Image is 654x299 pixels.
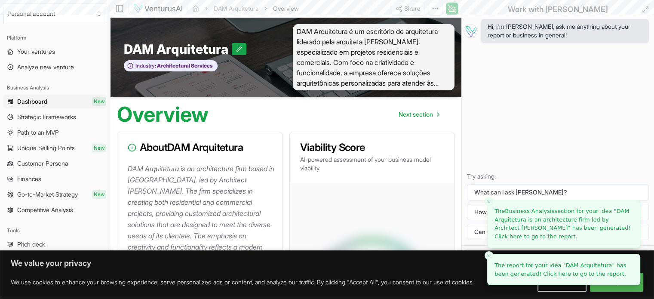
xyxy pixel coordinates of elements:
a: DashboardNew [3,95,106,108]
div: Business Analysis [3,81,106,95]
span: Unique Selling Points [17,144,75,152]
span: Hi, I'm [PERSON_NAME], ask me anything about your report or business in general! [488,22,642,40]
a: Path to an MVP [3,126,106,139]
button: Can you make the text shorter and friendlier? [467,224,649,240]
span: DAM Arquitetura [565,262,612,268]
span: Pitch deck [17,240,45,249]
span: DAM Arquitetura is an architecture firm led by Architect [PERSON_NAME] [494,208,629,231]
a: Competitive Analysis [3,203,106,217]
span: The section for your idea " " has been generated! Click here to go to the report. [494,208,631,240]
span: Finances [17,175,41,183]
div: Platform [3,31,106,45]
a: Go to next page [392,106,446,123]
button: Close toast [485,251,493,260]
span: Customer Persona [17,159,68,168]
a: Unique Selling PointsNew [3,141,106,155]
p: Try asking: [467,172,649,181]
button: Industry:Architectural Services [124,60,218,72]
span: Path to an MVP [17,128,59,137]
span: Go-to-Market Strategy [17,190,78,199]
h3: About DAM Arquitetura [128,142,272,153]
a: Go-to-Market StrategyNew [3,188,106,201]
span: DAM Arquitetura [124,41,232,57]
p: We use cookies to enhance your browsing experience, serve personalized ads or content, and analyz... [11,277,474,287]
a: Strategic Frameworks [3,110,106,124]
button: Close toast [485,197,493,206]
h3: Viability Score [300,142,444,153]
span: Architectural Services [156,62,213,69]
span: Your ventures [17,47,55,56]
span: New [92,190,106,199]
a: Finances [3,172,106,186]
h1: Overview [117,104,209,125]
span: Business Analysis [505,208,554,215]
span: DAM Arquitetura é um escritório de arquitetura liderado pela arquiteta [PERSON_NAME], especializa... [293,24,455,90]
nav: pagination [392,106,446,123]
div: Tools [3,224,106,237]
span: The report for your idea " " has been generated! Click here to go to the report. [494,262,626,277]
span: Dashboard [17,97,47,106]
p: AI-powered assessment of your business model viability [300,155,444,173]
span: Analyze new venture [17,63,74,71]
a: Analyze new venture [3,60,106,74]
span: New [92,97,106,106]
span: Next section [399,110,433,119]
button: How can I improve my business? [467,204,649,220]
p: We value your privacy [11,258,643,268]
span: Industry: [135,62,156,69]
a: TheBusiness Analysissection for your idea "DAM Arquitetura is an architecture firm led by Archite... [494,207,633,241]
span: Strategic Frameworks [17,113,76,121]
span: Competitive Analysis [17,206,73,214]
span: New [92,144,106,152]
img: Vera [464,24,477,38]
a: Pitch deck [3,237,106,251]
a: Customer Persona [3,157,106,170]
button: What can I ask [PERSON_NAME]? [467,184,649,200]
a: The report for your idea "DAM Arquitetura" has been generated! Click here to go to the report. [494,261,633,278]
a: Your ventures [3,45,106,59]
